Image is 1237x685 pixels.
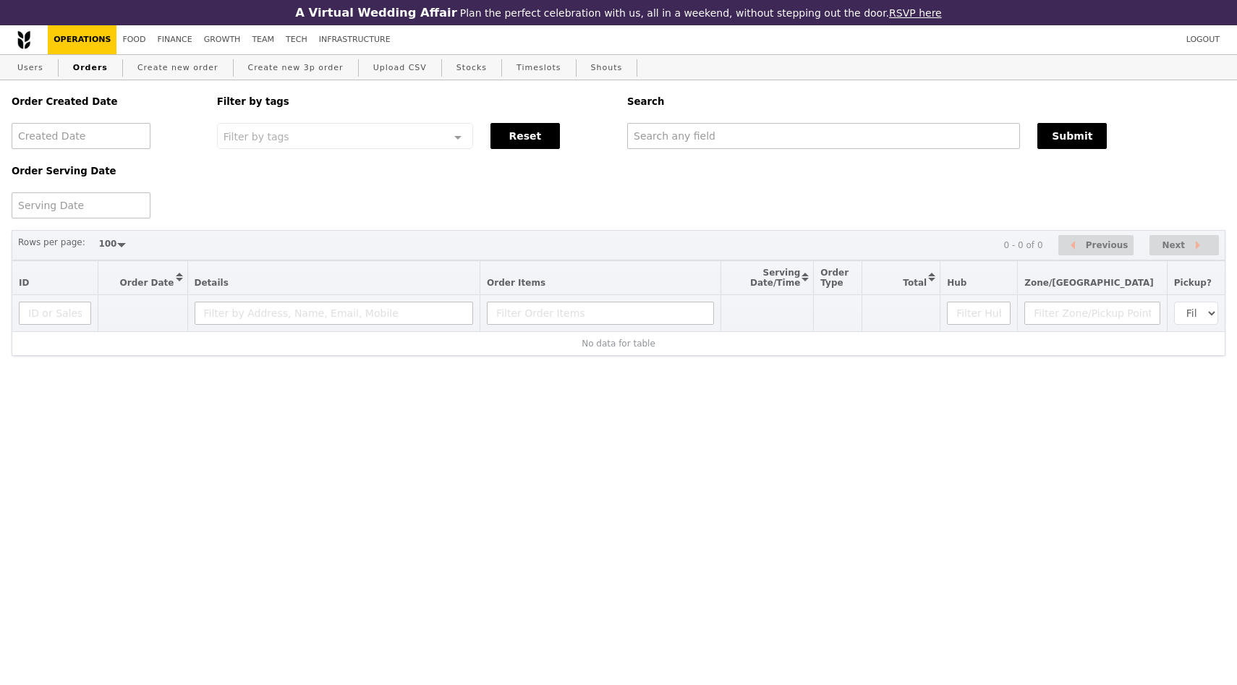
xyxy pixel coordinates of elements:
[17,30,30,49] img: Grain logo
[487,302,714,325] input: Filter Order Items
[12,55,49,81] a: Users
[1174,278,1212,288] span: Pickup?
[313,25,396,54] a: Infrastructure
[246,25,280,54] a: Team
[1024,278,1154,288] span: Zone/[GEOGRAPHIC_DATA]
[224,129,289,142] span: Filter by tags
[12,123,150,149] input: Created Date
[67,55,114,81] a: Orders
[451,55,493,81] a: Stocks
[12,192,150,218] input: Serving Date
[627,96,1225,107] h5: Search
[585,55,629,81] a: Shouts
[195,278,229,288] span: Details
[217,96,610,107] h5: Filter by tags
[1162,237,1185,254] span: Next
[487,278,545,288] span: Order Items
[295,6,456,20] h3: A Virtual Wedding Affair
[511,55,566,81] a: Timeslots
[12,166,200,176] h5: Order Serving Date
[947,278,966,288] span: Hub
[206,6,1031,20] div: Plan the perfect celebration with us, all in a weekend, without stepping out the door.
[132,55,224,81] a: Create new order
[367,55,433,81] a: Upload CSV
[820,268,849,288] span: Order Type
[947,302,1011,325] input: Filter Hub
[198,25,247,54] a: Growth
[889,7,942,19] a: RSVP here
[18,235,85,250] label: Rows per page:
[152,25,198,54] a: Finance
[1149,235,1219,256] button: Next
[1003,240,1042,250] div: 0 - 0 of 0
[242,55,349,81] a: Create new 3p order
[1058,235,1134,256] button: Previous
[1181,25,1225,54] a: Logout
[1024,302,1160,325] input: Filter Zone/Pickup Point
[490,123,560,149] button: Reset
[19,278,29,288] span: ID
[19,339,1218,349] div: No data for table
[116,25,151,54] a: Food
[12,96,200,107] h5: Order Created Date
[19,302,91,325] input: ID or Salesperson name
[1086,237,1128,254] span: Previous
[195,302,474,325] input: Filter by Address, Name, Email, Mobile
[280,25,313,54] a: Tech
[1037,123,1107,149] button: Submit
[627,123,1020,149] input: Search any field
[48,25,116,54] a: Operations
